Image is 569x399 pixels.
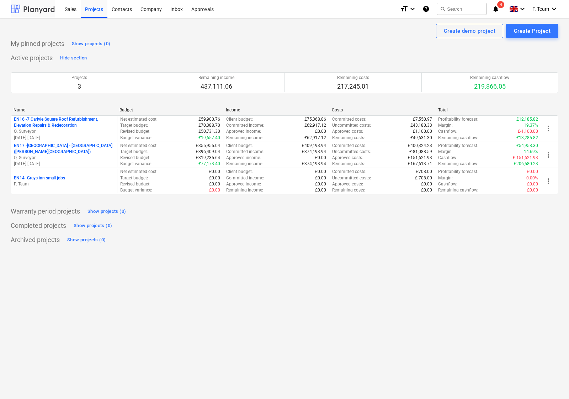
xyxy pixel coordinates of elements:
p: My pinned projects [11,40,64,48]
p: 3 [71,82,87,91]
p: Approved costs : [332,181,363,187]
p: £75,368.86 [304,116,326,122]
p: £0.00 [315,169,326,175]
div: Costs [332,107,432,112]
button: Create demo project [436,24,503,38]
div: Income [226,107,326,112]
span: more_vert [544,151,553,159]
p: Cashflow : [438,128,457,135]
p: Target budget : [120,175,148,181]
p: Profitability forecast : [438,169,478,175]
div: EN14 -Grays inn small jobsF. Team [14,175,114,187]
div: Create Project [514,26,551,36]
p: 14.69% [524,149,538,155]
p: £43,180.33 [410,122,432,128]
span: more_vert [544,177,553,185]
p: Net estimated cost : [120,143,158,149]
p: £1,100.00 [413,128,432,135]
p: £355,955.04 [196,143,220,149]
span: 4 [497,1,504,8]
p: £374,193.94 [302,161,326,167]
p: [DATE] - [DATE] [14,135,114,141]
p: Committed costs : [332,169,366,175]
button: Show projects (0) [72,220,114,231]
p: Approved income : [226,155,261,161]
span: more_vert [544,124,553,133]
p: Projects [71,75,87,81]
p: Committed income : [226,122,264,128]
p: 219,866.05 [470,82,509,91]
p: Remaining costs : [332,161,365,167]
p: Completed projects [11,221,66,230]
p: £59,900.76 [198,116,220,122]
p: £12,185.82 [516,116,538,122]
p: £0.00 [209,169,220,175]
p: 0.00% [526,175,538,181]
p: £62,917.12 [304,135,326,141]
p: £0.00 [421,181,432,187]
p: Remaining cashflow [470,75,509,81]
p: Archived projects [11,236,60,244]
p: Remaining income : [226,135,263,141]
p: £0.00 [209,187,220,193]
p: £206,580.23 [514,161,538,167]
p: Q. Surveyor [14,128,114,135]
p: Remaining cashflow : [438,135,478,141]
p: Uncommitted costs : [332,175,371,181]
p: £19,657.40 [198,135,220,141]
p: Cashflow : [438,155,457,161]
button: Show projects (0) [70,38,112,49]
p: £50,731.30 [198,128,220,135]
p: 217,245.01 [337,82,369,91]
i: notifications [492,5,499,13]
span: search [440,6,446,12]
p: £0.00 [315,155,326,161]
p: Revised budget : [120,155,150,161]
p: 437,111.06 [198,82,234,91]
p: £49,631.30 [410,135,432,141]
p: £0.00 [209,181,220,187]
p: £0.00 [527,181,538,187]
p: EN16 - 7 Carlyle Square Roof Refurbishment, Elevation Repairs & Redecoration [14,116,114,128]
p: Q. Surveyor [14,155,114,161]
p: £77,173.40 [198,161,220,167]
p: £-81,088.59 [409,149,432,155]
div: EN16 -7 Carlyle Square Roof Refurbishment, Elevation Repairs & RedecorationQ. Surveyor[DATE]-[DATE] [14,116,114,141]
p: Approved costs : [332,128,363,135]
p: £409,193.94 [302,143,326,149]
p: Budget variance : [120,187,152,193]
p: £319,235.64 [196,155,220,161]
span: F. Team [532,6,549,12]
p: £708.00 [416,169,432,175]
p: £151,621.93 [408,155,432,161]
p: Net estimated cost : [120,169,158,175]
div: Total [438,107,538,112]
p: F. Team [14,181,114,187]
p: EN14 - Grays inn small jobs [14,175,65,181]
p: £62,917.12 [304,122,326,128]
p: Revised budget : [120,181,150,187]
div: Show projects (0) [67,236,106,244]
p: £0.00 [315,175,326,181]
p: £-708.00 [415,175,432,181]
p: £0.00 [527,187,538,193]
i: Knowledge base [422,5,430,13]
p: Active projects [11,54,53,62]
p: £13,285.82 [516,135,538,141]
p: Approved income : [226,181,261,187]
p: £0.00 [315,187,326,193]
p: Uncommitted costs : [332,149,371,155]
p: £54,958.30 [516,143,538,149]
p: £396,409.04 [196,149,220,155]
i: keyboard_arrow_down [550,5,558,13]
p: Remaining costs [337,75,369,81]
button: Search [437,3,486,15]
div: Create demo project [444,26,495,36]
div: Hide section [60,54,87,62]
p: £374,193.94 [302,149,326,155]
button: Show projects (0) [65,234,107,246]
iframe: Chat Widget [533,365,569,399]
p: Profitability forecast : [438,143,478,149]
p: Remaining cashflow : [438,187,478,193]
